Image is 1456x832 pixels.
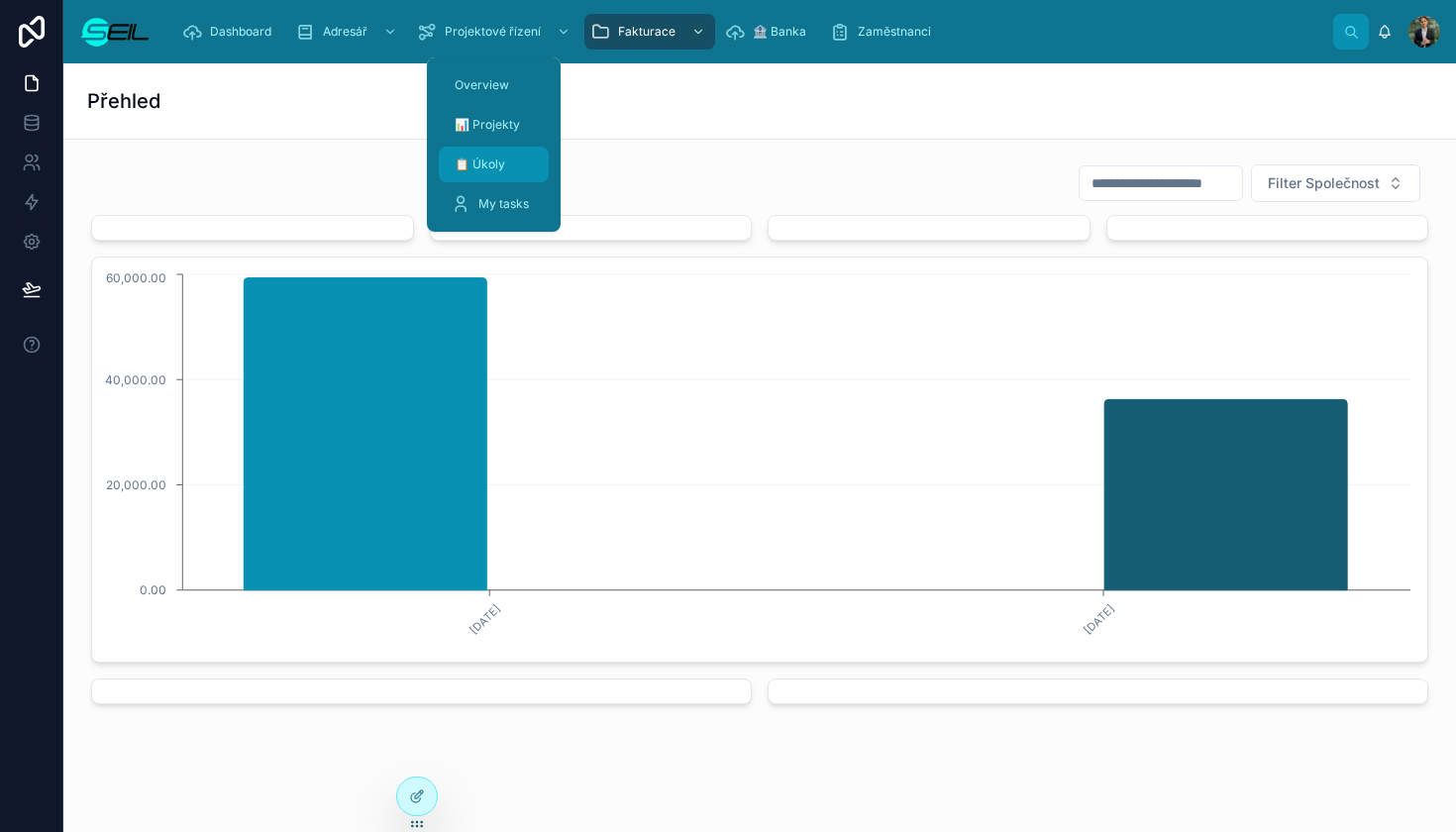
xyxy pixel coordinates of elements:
span: Zaměstnanci [858,24,931,40]
span: 🏦 Banka [753,24,806,40]
a: Projektové řízení [411,14,580,50]
div: scrollable content [166,10,1333,53]
a: Overview [439,67,549,103]
span: Filter Společnost [1268,173,1380,193]
tspan: 60,000.00 [106,270,166,285]
span: Adresář [323,24,367,40]
span: Dashboard [210,24,271,40]
span: 📋 Úkoly [455,156,505,172]
a: 📊 Projekty [439,107,549,143]
span: My tasks [478,196,529,212]
text: [DATE] [468,601,503,637]
a: My tasks [439,186,549,222]
h1: Přehled [87,87,160,115]
span: Overview [455,77,509,93]
span: Fakturace [618,24,676,40]
a: Zaměstnanci [824,14,945,50]
a: Dashboard [176,14,285,50]
tspan: 0.00 [140,582,166,597]
img: App logo [79,16,151,48]
div: chart [104,269,1415,650]
a: 🏦 Banka [719,14,820,50]
text: [DATE] [1081,601,1116,637]
span: 📊 Projekty [455,117,520,133]
a: Adresář [289,14,407,50]
tspan: 40,000.00 [105,372,166,387]
span: Projektové řízení [445,24,541,40]
button: Select Button [1251,164,1420,202]
tspan: 20,000.00 [106,477,166,492]
a: Fakturace [584,14,715,50]
a: 📋 Úkoly [439,147,549,182]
